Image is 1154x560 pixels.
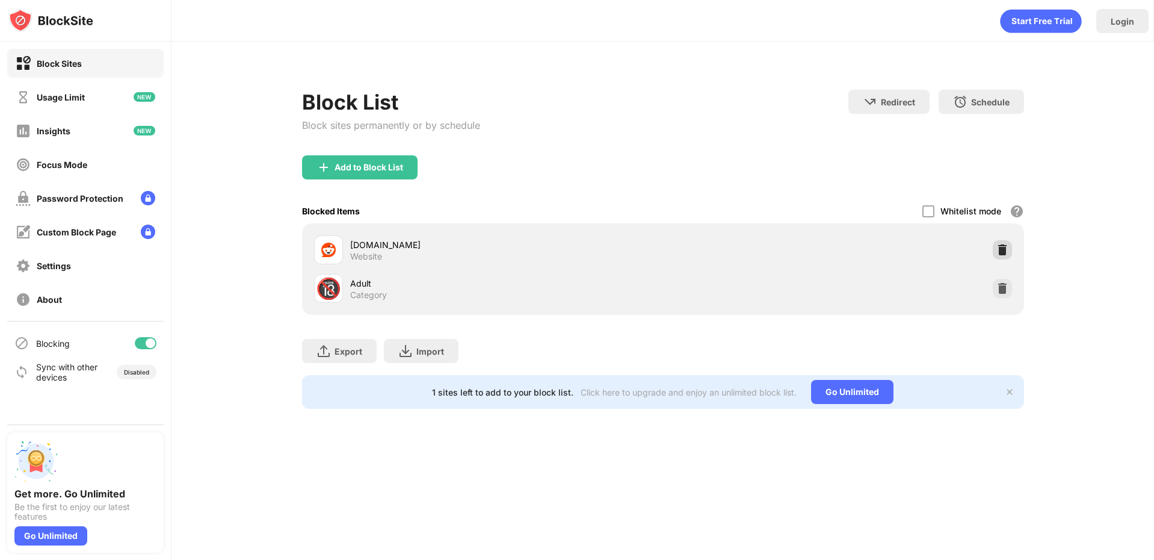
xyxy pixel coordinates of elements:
[16,258,31,273] img: settings-off.svg
[37,92,85,102] div: Usage Limit
[37,227,116,237] div: Custom Block Page
[36,338,70,349] div: Blocking
[940,206,1001,216] div: Whitelist mode
[141,225,155,239] img: lock-menu.svg
[37,261,71,271] div: Settings
[37,160,87,170] div: Focus Mode
[350,290,387,300] div: Category
[1005,387,1014,397] img: x-button.svg
[37,58,82,69] div: Block Sites
[335,163,403,172] div: Add to Block List
[335,346,362,356] div: Export
[1000,9,1082,33] div: animation
[321,243,336,257] img: favicons
[1111,16,1134,26] div: Login
[416,346,444,356] div: Import
[16,292,31,307] img: about-off.svg
[581,387,797,397] div: Click here to upgrade and enjoy an unlimited block list.
[16,56,31,71] img: block-on.svg
[16,157,31,172] img: focus-off.svg
[37,294,62,305] div: About
[14,488,156,500] div: Get more. Go Unlimited
[37,193,123,204] div: Password Protection
[302,90,480,114] div: Block List
[881,97,915,107] div: Redirect
[14,336,29,350] img: blocking-icon.svg
[36,362,98,382] div: Sync with other devices
[432,387,573,397] div: 1 sites left to add to your block list.
[971,97,1010,107] div: Schedule
[316,276,341,301] div: 🔞
[134,92,155,102] img: new-icon.svg
[350,277,663,290] div: Adult
[8,8,93,33] img: logo-blocksite.svg
[134,126,155,135] img: new-icon.svg
[124,369,149,376] div: Disabled
[14,365,29,379] img: sync-icon.svg
[350,251,382,262] div: Website
[16,191,31,206] img: password-protection-off.svg
[350,238,663,251] div: [DOMAIN_NAME]
[811,380,893,404] div: Go Unlimited
[141,191,155,205] img: lock-menu.svg
[14,526,87,546] div: Go Unlimited
[37,126,70,136] div: Insights
[16,225,31,240] img: customize-block-page-off.svg
[14,502,156,521] div: Be the first to enjoy our latest features
[302,119,480,131] div: Block sites permanently or by schedule
[302,206,360,216] div: Blocked Items
[14,440,58,483] img: push-unlimited.svg
[16,123,31,138] img: insights-off.svg
[16,90,31,105] img: time-usage-off.svg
